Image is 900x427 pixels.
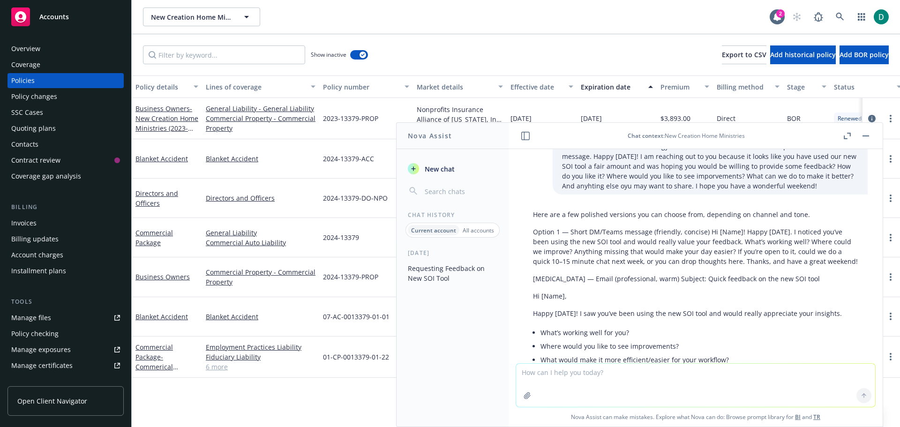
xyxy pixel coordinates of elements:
a: SSC Cases [7,105,124,120]
div: : New Creation Home Ministries [531,132,841,140]
li: What’s working well for you? [540,326,858,339]
button: Lines of coverage [202,75,319,98]
span: Direct [717,113,735,123]
div: 2 [776,9,785,18]
div: Effective date [510,82,563,92]
div: Policy changes [11,89,57,104]
div: Market details [417,82,493,92]
div: Status [834,82,891,92]
span: 2024-13379-PROP [323,272,378,282]
div: Account charges [11,247,63,262]
a: Commercial Package [135,343,173,381]
button: Market details [413,75,507,98]
a: more [885,113,896,124]
a: Commercial Property - Commercial Property [206,267,315,287]
button: Add BOR policy [840,45,889,64]
a: Directors and Officers [135,189,178,208]
div: Policies [11,73,35,88]
a: Fiduciary Liability [206,352,315,362]
div: Premium [660,82,699,92]
a: circleInformation [866,113,877,124]
div: Billing [7,202,124,212]
p: All accounts [463,226,494,234]
a: more [885,311,896,322]
a: more [885,271,896,283]
button: Requesting Feedback on New SOI Tool [404,261,501,286]
a: Directors and Officers [206,193,315,203]
div: Coverage [11,57,40,72]
div: Manage exposures [11,342,71,357]
input: Search chats [423,185,497,198]
div: Policy number [323,82,399,92]
p: Option 1 — Short DM/Teams message (friendly, concise) Hi [Name]! Happy [DATE]. I noticed you’ve b... [533,227,858,266]
button: Billing method [713,75,783,98]
span: Add historical policy [770,50,836,59]
a: Search [831,7,849,26]
span: $3,893.00 [660,113,690,123]
div: Billing method [717,82,769,92]
button: Expiration date [577,75,657,98]
button: New Creation Home Ministries [143,7,260,26]
div: Stage [787,82,816,92]
span: Open Client Navigator [17,396,87,406]
span: - Commerical Package [135,352,178,381]
a: Quoting plans [7,121,124,136]
a: BI [795,413,801,421]
div: Installment plans [11,263,66,278]
img: photo [874,9,889,24]
p: Happy [DATE]! I saw you’ve been using the new SOI tool and would really appreciate your insights. [533,308,858,318]
a: Policy checking [7,326,124,341]
a: Commercial Auto Liability [206,238,315,247]
a: TR [813,413,820,421]
a: Accounts [7,4,124,30]
button: Premium [657,75,713,98]
a: Invoices [7,216,124,231]
a: Start snowing [787,7,806,26]
div: Quoting plans [11,121,56,136]
span: 07-AC-0013379-01-01 [323,312,390,322]
a: more [885,351,896,362]
p: Here are a few polished versions you can choose from, depending on channel and tone. [533,210,858,219]
div: Chat History [397,211,509,219]
div: Expiration date [581,82,643,92]
a: Blanket Accident [135,312,188,321]
div: Contacts [11,137,38,152]
span: Show inactive [311,51,346,59]
span: BOR [787,113,801,123]
a: Manage files [7,310,124,325]
a: Business Owners [135,104,198,192]
span: Export to CSV [722,50,766,59]
a: Account charges [7,247,124,262]
button: New chat [404,160,501,177]
a: Coverage [7,57,124,72]
span: 2024-13379-ACC [323,154,374,164]
button: Policy number [319,75,413,98]
span: 2024-13379-DO-NPO [323,193,388,203]
span: Chat context [628,132,663,140]
span: Renewed [838,114,862,123]
div: Lines of coverage [206,82,305,92]
div: [DATE] [397,249,509,257]
div: Invoices [11,216,37,231]
a: Manage claims [7,374,124,389]
span: 2024-13379 [323,232,359,242]
div: Billing updates [11,232,59,247]
a: Commercial Property - Commercial Property [206,113,315,133]
span: [DATE] [510,113,532,123]
span: Accounts [39,13,69,21]
p: I am an operations manager at an insurance brokerage that is seeking feedback from our service te... [562,132,858,191]
div: Policy checking [11,326,59,341]
li: Where would you like to see improvements? [540,339,858,353]
div: Contract review [11,153,60,168]
a: Policies [7,73,124,88]
span: 2023-13379-PROP [323,113,378,123]
a: Manage exposures [7,342,124,357]
a: Switch app [852,7,871,26]
a: Business Owners [135,272,190,281]
button: Export to CSV [722,45,766,64]
h1: Nova Assist [408,131,452,141]
button: Stage [783,75,830,98]
button: Effective date [507,75,577,98]
span: Add BOR policy [840,50,889,59]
